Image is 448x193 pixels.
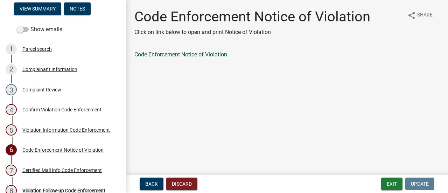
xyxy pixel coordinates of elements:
[22,127,110,132] div: Violation Information Code Enforcement
[140,178,163,190] button: Back
[6,165,17,176] div: 7
[405,178,434,190] button: Update
[22,147,104,152] div: Code Enforcement Notice of Violation
[22,188,105,193] div: Violation Follow-up Code Enforcement
[134,8,370,25] h1: Code Enforcement Notice of Violation
[166,178,197,190] button: Discard
[22,107,101,112] div: Confirm Violation Code Enforcement
[22,168,102,173] div: Certified Mail Info Code Enforcement
[6,64,17,75] div: 2
[411,181,429,187] span: Update
[134,28,370,36] p: Click on link below to open and print Notice of Violation
[407,11,416,20] i: share
[6,124,17,136] div: 5
[64,2,91,15] button: Notes
[402,8,438,22] button: shareShare
[22,87,61,92] div: Complaint Review
[22,47,52,51] div: Parcel search
[6,43,17,55] div: 1
[14,2,61,15] button: View Summary
[381,178,402,190] button: Exit
[14,6,61,12] wm-modal-confirm: Summary
[6,104,17,115] div: 4
[6,144,17,156] div: 6
[417,11,433,20] span: Share
[64,6,91,12] wm-modal-confirm: Notes
[6,84,17,95] div: 3
[22,67,77,72] div: Complainant Information
[134,51,227,58] a: Code Enforcement Notice of Violation
[145,181,158,187] span: Back
[17,25,62,34] label: Show emails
